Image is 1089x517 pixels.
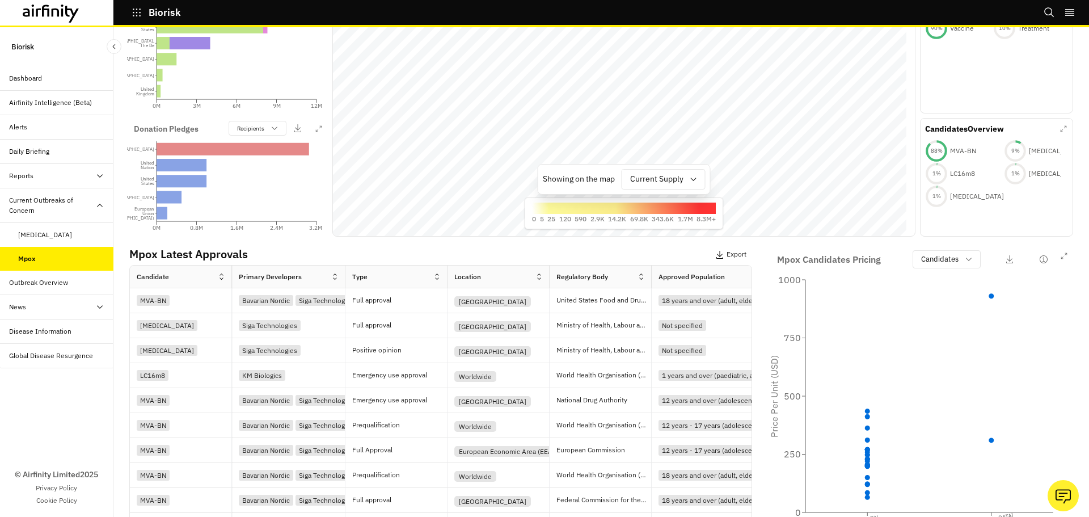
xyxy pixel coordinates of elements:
div: [GEOGRAPHIC_DATA] [454,346,531,357]
div: [MEDICAL_DATA] [137,320,197,331]
tspan: 1000 [778,274,801,285]
button: Search [1044,3,1055,22]
tspan: 3.2M [309,225,322,232]
a: Privacy Policy [36,483,77,493]
button: Biorisk [132,3,181,22]
div: 12 years and over (adolescent, adult, elderly) [659,395,803,406]
tspan: 0M [153,102,161,110]
tspan: 1.6M [230,225,243,232]
tspan: United [141,86,154,92]
div: [GEOGRAPHIC_DATA] [454,496,531,507]
div: 12 years - 17 years (adolescent) [659,445,764,456]
div: Bavarian Nordic [239,495,293,506]
div: MVA-BN [137,295,170,306]
div: Bavarian Nordic [239,295,293,306]
tspan: The De [140,43,155,48]
div: Bavarian Nordic [239,445,293,456]
p: Donation Pledges [134,123,199,136]
div: Siga Technologies [296,445,357,456]
tspan: Price Per Unit (USD) [769,355,780,437]
tspan: ([GEOGRAPHIC_DATA]) [105,215,154,221]
div: Siga Technologies [296,420,357,431]
a: Cookie Policy [36,495,77,506]
p: 69.8K [630,214,648,224]
div: Disease Information [9,326,71,337]
div: [GEOGRAPHIC_DATA] [454,396,531,407]
div: 1 % [925,170,948,178]
div: Siga Technologies [239,345,301,356]
tspan: States [141,181,154,187]
div: European Economic Area (EEA) [454,446,559,457]
p: Federal Commission for the Protection against Sanitary Risk (COFEPRIS) [556,494,651,506]
button: Close Sidebar [107,39,121,54]
p: Showing on the map [543,173,615,185]
div: 88 % [925,147,948,155]
div: Global Disease Resurgence [9,351,93,361]
p: Mpox Latest Approvals [129,246,752,263]
div: Siga Technologies [296,395,357,406]
div: Siga Technologies [296,295,357,306]
div: Siga Technologies [296,470,357,481]
div: [GEOGRAPHIC_DATA] [454,296,531,307]
p: World Health Organisation (WHO) [556,419,651,431]
p: Recipients [237,124,264,133]
p: [MEDICAL_DATA] [1029,169,1083,179]
div: Reports [9,171,33,181]
div: News [9,302,26,312]
div: MVA-BN [137,420,170,431]
p: 25 [547,214,555,224]
tspan: Union [142,211,154,216]
div: 18 years and over (adult, elderly) [659,495,766,506]
div: 18 years and over (adult, elderly) [659,470,766,481]
div: MVA-BN [137,445,170,456]
div: Regulatory Body [556,272,608,282]
p: 590 [575,214,586,224]
div: 1 % [1004,170,1027,178]
p: Mpox Candidates Pricing [777,253,881,266]
tspan: [GEOGRAPHIC_DATA] [108,146,154,152]
div: [MEDICAL_DATA] [18,230,72,240]
div: Siga Technologies [239,320,301,331]
tspan: United [141,22,154,28]
p: National Drug Authority [556,394,651,406]
div: Worldwide [454,371,496,382]
p: LC16m8 [950,169,975,179]
div: Type [352,272,368,282]
p: Prequalification [352,419,447,431]
div: Mpox [18,254,36,264]
div: MVA-BN [137,470,170,481]
div: Primary Developers [239,272,302,282]
p: Full approval [352,494,447,506]
p: United States Food and Drug Administration (FDA) [556,295,651,306]
tspan: 2.4M [270,225,283,232]
div: Candidate [137,272,169,282]
p: Ministry of Health, Labour and Welfare of Japan (MHLW) [556,344,651,356]
div: Airfinity Intelligence (Beta) [9,98,92,108]
div: Alerts [9,122,27,132]
div: 9 % [1004,147,1027,155]
div: Not specified [659,345,706,356]
p: 5 [540,214,544,224]
div: 1 years and over (paediatric, adolescent, adult, elderly) [659,370,833,381]
tspan: United [141,161,154,166]
div: Bavarian Nordic [239,395,293,406]
p: 14.2K [608,214,626,224]
tspan: 9M [273,102,281,110]
div: Worldwide [454,421,496,432]
p: World Health Organisation (WHO) [556,469,651,481]
tspan: United [141,176,154,182]
div: Outbreak Overview [9,278,68,288]
div: MVA-BN [137,395,170,406]
tspan: [GEOGRAPHIC_DATA], [107,38,154,44]
div: Daily Briefing [9,146,49,157]
div: 1 % [925,192,948,200]
tspan: 750 [784,332,801,343]
tspan: 12M [311,102,322,110]
p: 0 [532,214,536,224]
p: Emergency use approval [352,369,447,381]
p: 1.7M [678,214,693,224]
p: Vaccine [950,23,974,33]
div: Approved Population [659,272,725,282]
tspan: [GEOGRAPHIC_DATA] [108,73,154,78]
div: 90 % [925,24,948,32]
